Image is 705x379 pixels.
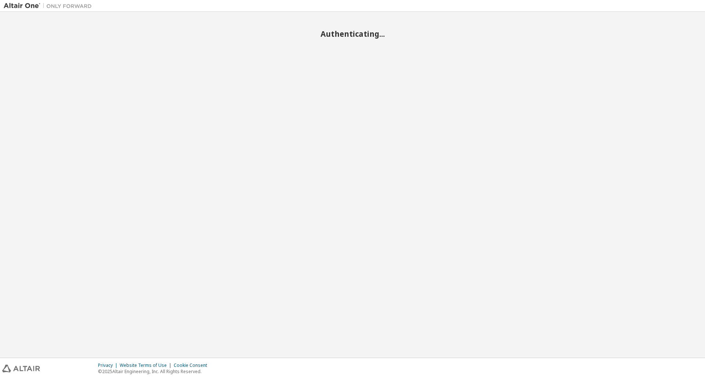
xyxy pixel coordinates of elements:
[174,362,211,368] div: Cookie Consent
[120,362,174,368] div: Website Terms of Use
[98,362,120,368] div: Privacy
[98,368,211,375] p: © 2025 Altair Engineering, Inc. All Rights Reserved.
[2,365,40,372] img: altair_logo.svg
[4,29,701,39] h2: Authenticating...
[4,2,95,10] img: Altair One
